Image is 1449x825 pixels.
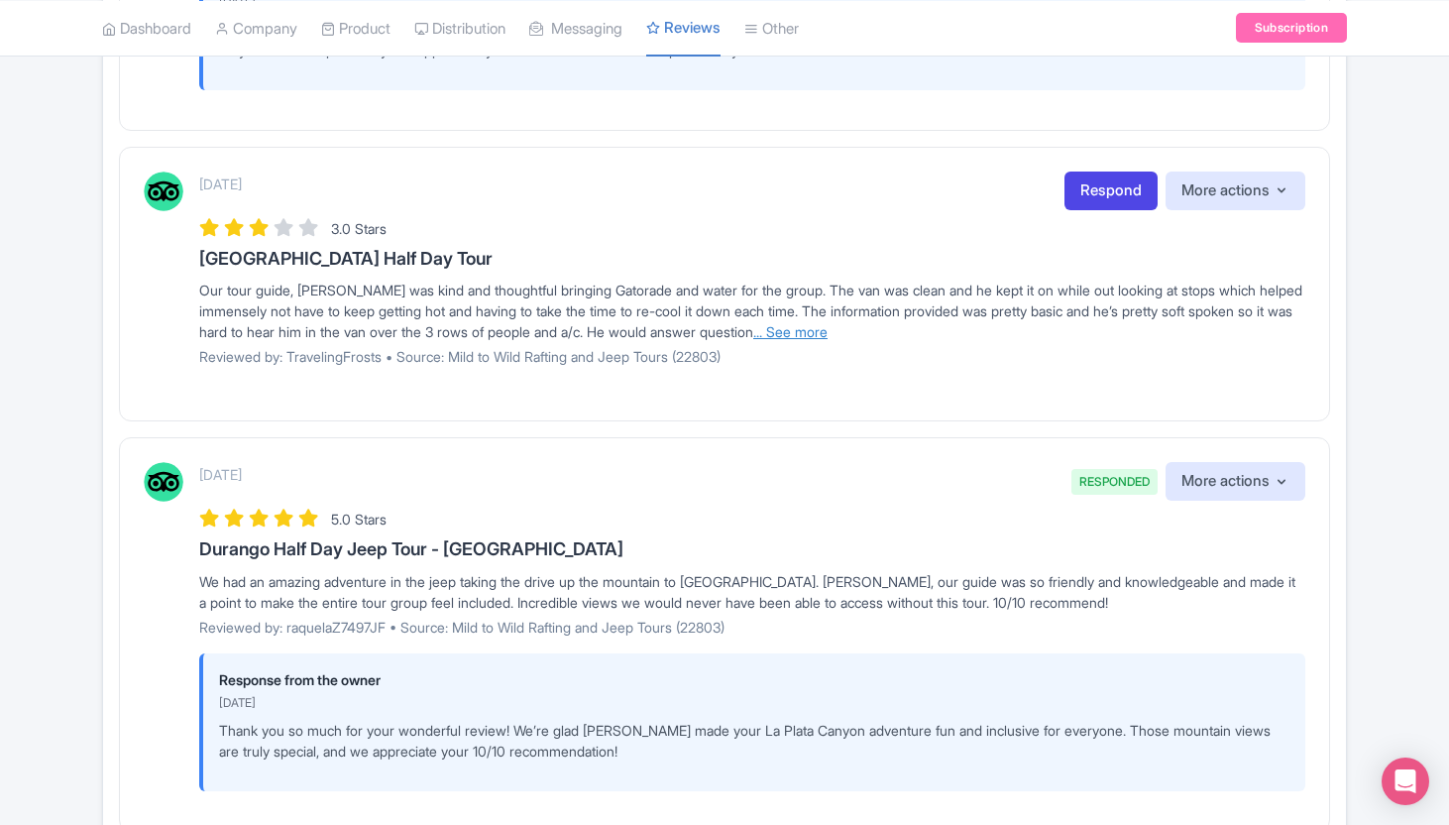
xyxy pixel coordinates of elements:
p: [DATE] [199,174,242,194]
a: ... See more [753,323,828,340]
a: Dashboard [102,1,191,56]
h3: [GEOGRAPHIC_DATA] Half Day Tour [199,249,1305,269]
a: Company [215,1,297,56]
div: Our tour guide, [PERSON_NAME] was kind and thoughtful bringing Gatorade and water for the group. ... [199,280,1305,342]
a: Product [321,1,390,56]
img: Tripadvisor Logo [144,462,183,502]
a: Respond [1064,172,1158,210]
a: Messaging [529,1,622,56]
button: More actions [1166,462,1305,501]
span: 5.0 Stars [331,511,387,528]
a: Other [744,1,799,56]
span: RESPONDED [1071,469,1158,495]
button: More actions [1166,172,1305,210]
p: Reviewed by: TravelingFrosts • Source: Mild to Wild Rafting and Jeep Tours (22803) [199,346,1305,367]
h3: Durango Half Day Jeep Tour - [GEOGRAPHIC_DATA] [199,539,1305,559]
div: Open Intercom Messenger [1382,758,1429,805]
p: [DATE] [199,464,242,485]
a: Distribution [414,1,505,56]
img: Tripadvisor Logo [144,172,183,211]
p: [DATE] [219,694,1289,712]
p: Reviewed by: raquelaZ7497JF • Source: Mild to Wild Rafting and Jeep Tours (22803) [199,617,1305,638]
div: We had an amazing adventure in the jeep taking the drive up the mountain to [GEOGRAPHIC_DATA]. [P... [199,571,1305,613]
p: Response from the owner [219,669,1289,690]
p: Thank you so much for your wonderful review! We’re glad [PERSON_NAME] made your La Plata Canyon a... [219,720,1289,762]
a: Subscription [1236,13,1347,43]
span: 3.0 Stars [331,220,387,237]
